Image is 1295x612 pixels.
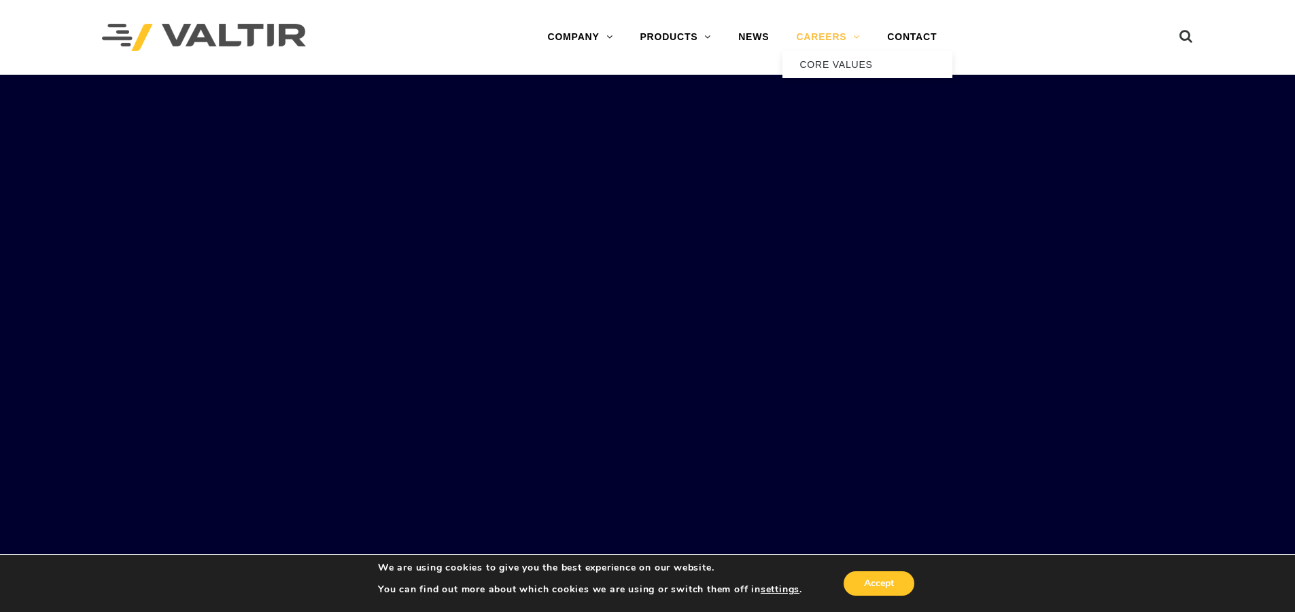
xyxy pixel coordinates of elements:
img: Valtir [102,24,306,52]
p: We are using cookies to give you the best experience on our website. [378,562,802,574]
a: NEWS [725,24,782,51]
a: PRODUCTS [626,24,725,51]
a: CORE VALUES [782,51,952,78]
button: settings [761,583,799,596]
a: COMPANY [534,24,626,51]
p: You can find out more about which cookies we are using or switch them off in . [378,583,802,596]
button: Accept [844,571,914,596]
a: CONTACT [874,24,950,51]
a: CAREERS [782,24,874,51]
